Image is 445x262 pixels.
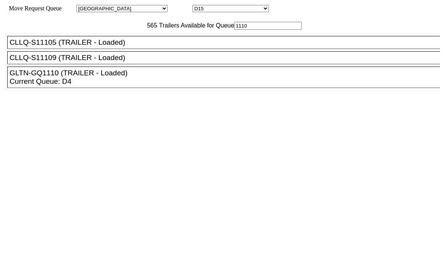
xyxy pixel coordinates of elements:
span: Area [63,5,75,11]
span: 565 [143,22,157,29]
div: CLLQ-S11109 (TRAILER - Loaded) [10,54,445,62]
span: Trailers Available for Queue [157,22,235,29]
input: Filter Available Trailers [234,22,302,30]
div: CLLQ-S11105 (TRAILER - Loaded) [10,38,445,47]
span: Move Request Queue [5,5,62,11]
span: Location [169,5,191,11]
div: GLTN-GQ1110 (TRAILER - Loaded) [10,69,445,77]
